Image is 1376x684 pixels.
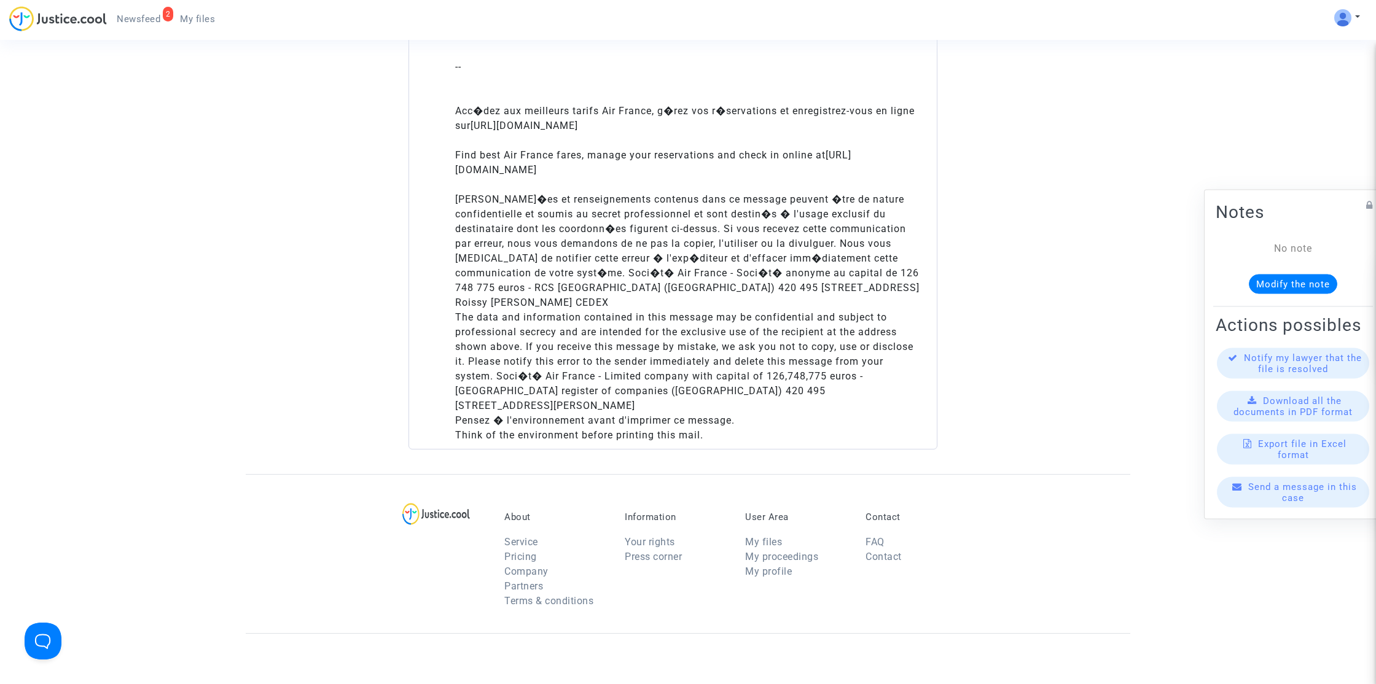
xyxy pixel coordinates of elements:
p: User Area [745,511,847,523]
img: logo-lg.svg [402,503,471,525]
h2: Notes [1216,201,1370,223]
a: Terms & conditions [504,595,593,607]
div: The data and information contained in this message may be confidential and subject to professiona... [455,310,921,413]
div: [PERSON_NAME]�es et renseignements contenus dans ce message peuvent �tre de nature confidentielle... [455,192,921,443]
h2: Actions possibles [1216,314,1370,336]
a: Pricing [504,551,537,562]
p: About [504,511,606,523]
a: FAQ [866,536,885,548]
a: My profile [745,565,792,577]
div: Find best Air France fares, manage your reservations and check in online at [455,148,921,177]
a: Partners [504,580,543,592]
button: Modify the note [1249,274,1337,294]
a: Service [504,536,538,548]
img: jc-logo.svg [9,6,107,31]
a: My files [170,10,225,28]
span: Download all the documents in PDF format [1233,395,1353,418]
div: 2 [163,7,174,21]
img: ALV-UjV5hOg1DK_6VpdGyI3GiCsbYcKFqGYcyigr7taMTixGzq57m2O-mEoJuuWBlO_HCk8JQ1zztKhP13phCubDFpGEbboIp... [1334,9,1351,26]
div: Acc�dez aux meilleurs tarifs Air France, g�rez vos r�servations et enregistrez-vous en ligne sur [455,104,921,133]
a: Company [504,565,549,577]
p: Contact [866,511,968,523]
div: -- [455,60,921,74]
span: Export file in Excel format [1258,438,1347,461]
div: No note [1234,241,1352,256]
a: 2Newsfeed [107,10,170,28]
a: Contact [866,551,902,562]
a: Press corner [625,551,682,562]
div: Pensez � l'environnement avant d'imprimer ce message. Think of the environment before printing th... [455,413,921,443]
a: [URL][DOMAIN_NAME] [455,149,851,176]
a: My proceedings [745,551,818,562]
span: Notify my lawyer that the file is resolved [1244,352,1362,375]
span: Send a message in this case [1248,481,1357,503]
a: My files [745,536,782,548]
iframe: Help Scout Beacon - Open [25,623,61,659]
a: Your rights [625,536,675,548]
a: [URL][DOMAIN_NAME] [471,120,578,131]
span: My files [180,14,215,25]
p: Information [625,511,727,523]
span: Newsfeed [117,14,160,25]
